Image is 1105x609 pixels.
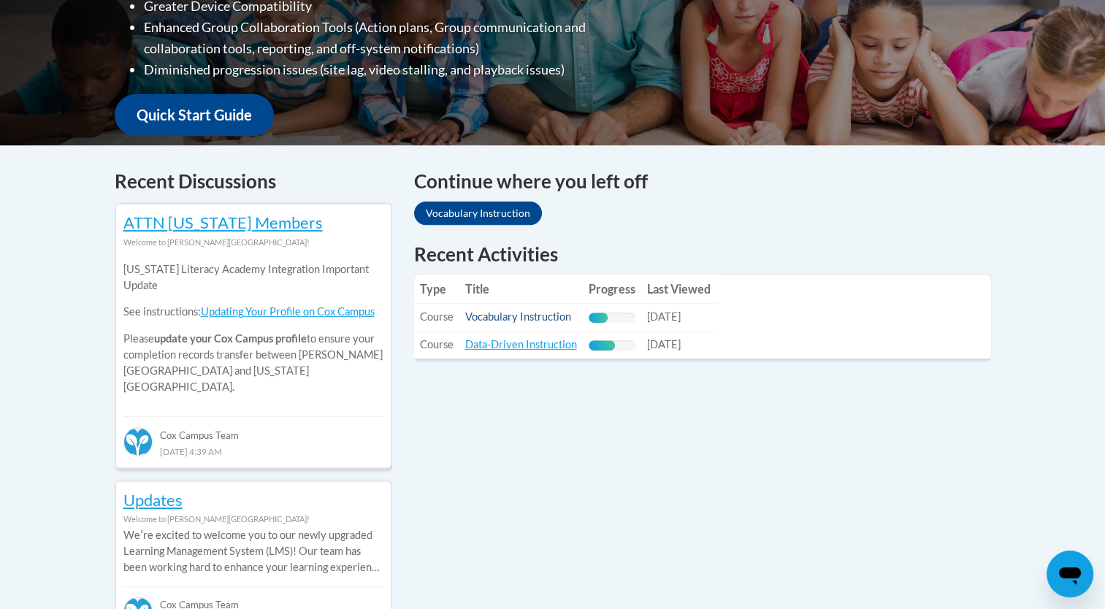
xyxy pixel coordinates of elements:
[123,261,383,294] p: [US_STATE] Literacy Academy Integration Important Update
[465,310,571,323] a: Vocabulary Instruction
[123,250,383,406] div: Please to ensure your completion records transfer between [PERSON_NAME][GEOGRAPHIC_DATA] and [US_...
[115,94,274,136] a: Quick Start Guide
[1047,551,1093,597] iframe: Button to launch messaging window
[123,511,383,527] div: Welcome to [PERSON_NAME][GEOGRAPHIC_DATA]!
[647,310,681,323] span: [DATE]
[123,304,383,320] p: See instructions:
[123,527,383,575] p: Weʹre excited to welcome you to our newly upgraded Learning Management System (LMS)! Our team has...
[414,167,991,196] h4: Continue where you left off
[589,340,615,351] div: Progress, %
[123,212,323,232] a: ATTN [US_STATE] Members
[414,275,459,304] th: Type
[414,202,542,225] a: Vocabulary Instruction
[154,332,307,345] b: update your Cox Campus profile
[123,490,183,510] a: Updates
[414,241,991,267] h1: Recent Activities
[465,338,577,351] a: Data-Driven Instruction
[647,338,681,351] span: [DATE]
[144,59,644,80] li: Diminished progression issues (site lag, video stalling, and playback issues)
[420,310,454,323] span: Course
[144,17,644,59] li: Enhanced Group Collaboration Tools (Action plans, Group communication and collaboration tools, re...
[583,275,641,304] th: Progress
[123,443,383,459] div: [DATE] 4:39 AM
[123,416,383,443] div: Cox Campus Team
[201,305,375,318] a: Updating Your Profile on Cox Campus
[115,167,392,196] h4: Recent Discussions
[123,234,383,250] div: Welcome to [PERSON_NAME][GEOGRAPHIC_DATA]!
[589,313,608,323] div: Progress, %
[123,427,153,456] img: Cox Campus Team
[641,275,716,304] th: Last Viewed
[420,338,454,351] span: Course
[459,275,583,304] th: Title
